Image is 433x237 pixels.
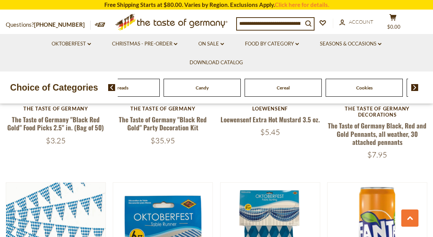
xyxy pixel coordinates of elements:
[320,40,381,48] a: Seasons & Occasions
[6,20,91,30] p: Questions?
[220,106,320,112] div: Loewensenf
[349,19,373,25] span: Account
[367,150,387,159] span: $7.95
[52,40,91,48] a: Oktoberfest
[339,18,373,26] a: Account
[190,58,243,67] a: Download Catalog
[327,106,427,118] div: The Taste of Germany Decorations
[108,84,115,91] img: previous arrow
[221,115,320,124] a: Loewensenf Extra Hot Mustard 3.5 oz.
[328,121,427,147] a: The Taste of Germany Black, Red and Gold Pennants, all weather, 30 attached pennants
[196,85,209,91] a: Candy
[277,85,290,91] a: Cereal
[46,136,66,145] span: $3.25
[112,40,177,48] a: Christmas - PRE-ORDER
[7,115,104,132] a: The Taste of Germany "Black Red Gold" Food Picks 2.5" in. (Bag of 50)
[113,106,213,112] div: The Taste of Germany
[245,40,299,48] a: Food By Category
[119,115,207,132] a: The Taste of Germany "Black Red Gold" Party Decoration Kit
[356,85,373,91] a: Cookies
[34,21,85,28] a: [PHONE_NUMBER]
[260,127,280,137] span: $5.45
[411,84,418,91] img: next arrow
[387,24,401,30] span: $0.00
[6,106,106,112] div: The Taste of Germany
[198,40,224,48] a: On Sale
[381,14,404,33] button: $0.00
[275,1,329,8] a: Click here for details.
[151,136,175,145] span: $35.95
[114,85,128,91] a: Breads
